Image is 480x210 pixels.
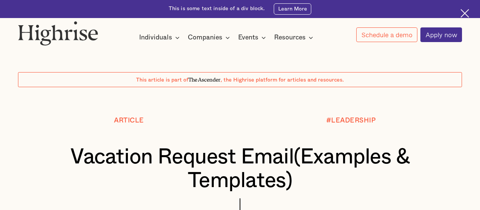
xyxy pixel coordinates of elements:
div: Article [114,117,144,125]
div: Resources [274,33,315,42]
img: Highrise logo [18,21,98,45]
div: Companies [188,33,232,42]
span: This article is part of [136,77,188,83]
div: Events [238,33,258,42]
div: Companies [188,33,222,42]
span: The Ascender [188,76,220,82]
div: Individuals [139,33,172,42]
div: Individuals [139,33,182,42]
div: Events [238,33,268,42]
span: , the Highrise platform for articles and resources. [220,77,344,83]
div: This is some text inside of a div block. [169,5,265,12]
div: #LEADERSHIP [326,117,376,125]
div: Resources [274,33,306,42]
img: Cross icon [460,9,469,18]
a: Apply now [420,27,462,42]
a: Schedule a demo [356,27,417,42]
h1: Vacation Request Email(Examples & Templates) [36,145,444,192]
a: Learn More [274,3,311,15]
